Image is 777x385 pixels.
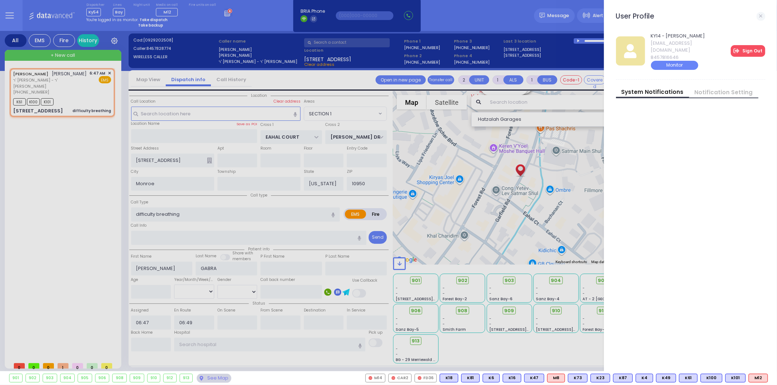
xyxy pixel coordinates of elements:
[651,32,730,40] span: KY14 - [PERSON_NAME]
[725,374,746,382] div: BLS
[483,374,500,382] div: K6
[164,374,176,382] div: 912
[636,374,653,382] div: BLS
[43,374,57,382] div: 903
[616,12,655,20] h3: User Profile
[636,374,653,382] div: K4
[461,374,480,382] div: K81
[524,374,544,382] div: K47
[388,374,412,382] div: CAR2
[568,374,588,382] div: BLS
[725,374,746,382] div: K101
[679,374,698,382] div: K61
[616,88,689,96] a: System Notifications
[701,374,722,382] div: BLS
[590,374,610,382] div: BLS
[656,374,676,382] div: BLS
[524,374,544,382] div: BLS
[26,374,40,382] div: 902
[679,374,698,382] div: BLS
[547,374,565,382] div: M8
[415,374,437,382] div: FD36
[547,374,565,382] div: ALS KJ
[392,376,395,380] img: red-radio-icon.svg
[369,376,372,380] img: red-radio-icon.svg
[651,61,698,70] div: Monitor
[95,374,109,382] div: 906
[461,374,480,382] div: BLS
[440,374,458,382] div: K18
[731,45,765,57] a: Sign Out
[440,374,458,382] div: BLS
[651,32,730,61] a: KY14 - [PERSON_NAME] [EMAIL_ADDRESS][DOMAIN_NAME] 8457816646
[590,374,610,382] div: K23
[651,54,730,61] span: 8457816646
[503,374,521,382] div: K16
[365,374,385,382] div: M14
[180,374,193,382] div: 913
[503,374,521,382] div: BLS
[78,374,92,382] div: 905
[197,374,231,383] div: See map
[701,374,722,382] div: K100
[613,374,633,382] div: BLS
[749,374,768,382] div: ALS
[148,374,160,382] div: 910
[483,374,500,382] div: BLS
[418,376,421,380] img: red-radio-icon.svg
[749,374,768,382] div: M12
[613,374,633,382] div: K87
[656,374,676,382] div: K49
[689,88,758,96] a: Notification Setting
[9,374,22,382] div: 901
[651,40,730,54] span: [EMAIL_ADDRESS][DOMAIN_NAME]
[130,374,144,382] div: 909
[113,374,126,382] div: 908
[60,374,75,382] div: 904
[568,374,588,382] div: K73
